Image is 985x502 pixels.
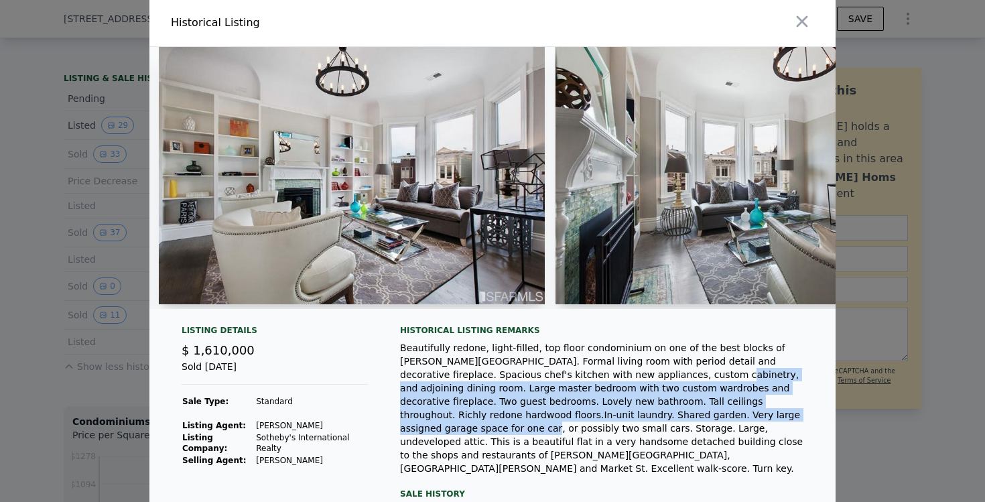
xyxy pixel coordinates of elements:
td: [PERSON_NAME] [255,420,368,432]
span: $ 1,610,000 [182,343,255,357]
td: Standard [255,395,368,407]
div: Historical Listing [171,15,487,31]
strong: Sale Type: [182,397,228,406]
div: Sale History [400,486,814,502]
div: Listing Details [182,325,368,341]
strong: Selling Agent: [182,456,247,465]
td: Sotheby's International Realty [255,432,368,454]
div: Historical Listing remarks [400,325,814,336]
div: Sold [DATE] [182,360,368,385]
img: Property Img [159,47,545,304]
strong: Listing Company: [182,433,227,453]
td: [PERSON_NAME] [255,454,368,466]
strong: Listing Agent: [182,421,246,430]
img: Property Img [555,47,941,304]
div: Beautifully redone, light-filled, top floor condominium on one of the best blocks of [PERSON_NAME... [400,341,814,475]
